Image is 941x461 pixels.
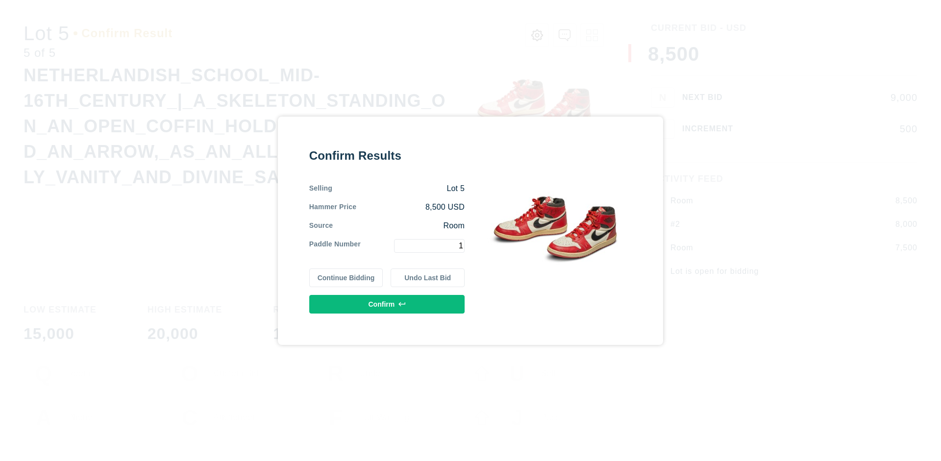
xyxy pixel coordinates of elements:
div: Confirm Results [309,148,465,164]
div: Source [309,220,333,231]
button: Confirm [309,295,465,314]
div: Paddle Number [309,239,361,253]
button: Undo Last Bid [391,268,465,287]
div: Selling [309,183,332,194]
div: Room [333,220,465,231]
div: 8,500 USD [356,202,465,213]
button: Continue Bidding [309,268,383,287]
div: Lot 5 [332,183,465,194]
div: Hammer Price [309,202,357,213]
